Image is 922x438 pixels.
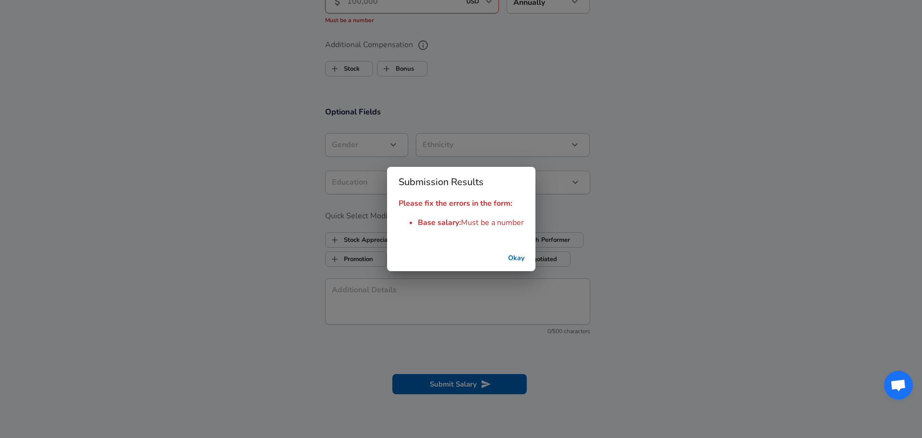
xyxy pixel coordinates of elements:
[501,250,532,267] button: successful-submission-button
[461,217,524,228] span: Must be a number
[399,198,512,209] strong: Please fix the errors in the form:
[418,217,461,228] span: Base salary :
[387,167,535,198] h2: Submission Results
[884,371,913,400] div: Open chat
